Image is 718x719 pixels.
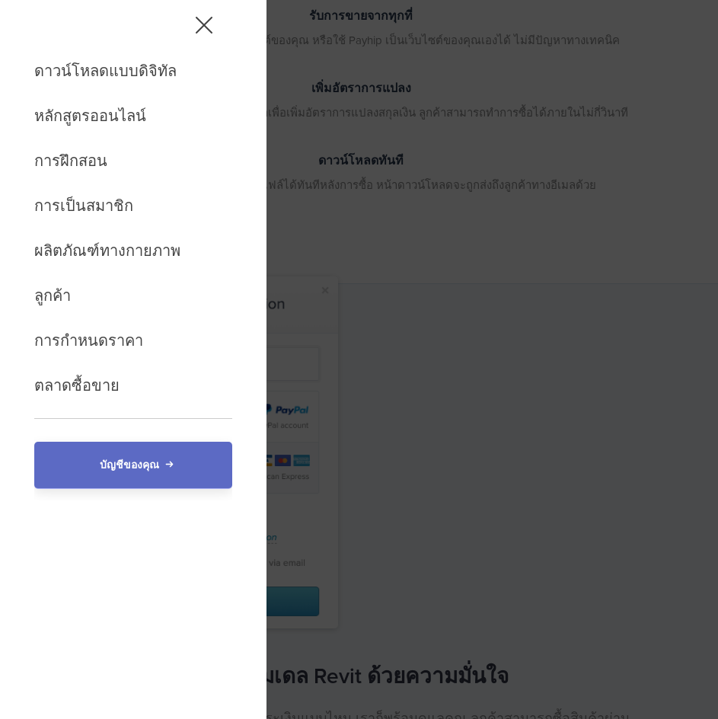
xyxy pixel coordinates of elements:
[34,152,107,171] font: การฝึกสอน
[34,328,232,355] a: การกำหนดราคา
[34,377,120,395] font: ตลาดซื้อขาย
[34,59,232,85] a: ดาวน์โหลดแบบดิจิทัล
[34,373,232,400] a: ตลาดซื้อขาย
[34,332,143,350] font: การกำหนดราคา
[34,193,232,220] a: การเป็นสมาชิก
[34,283,232,310] a: ลูกค้า
[34,104,232,130] a: หลักสูตรออนไลน์
[34,149,232,175] a: การฝึกสอน
[34,238,232,265] a: ผลิตภัณฑ์ทางกายภาพ
[34,242,180,260] font: ผลิตภัณฑ์ทางกายภาพ
[34,62,177,81] font: ดาวน์โหลดแบบดิจิทัล
[34,287,71,305] font: ลูกค้า
[34,107,146,126] font: หลักสูตรออนไลน์
[34,442,232,489] a: บัญชีของคุณ
[34,197,133,216] font: การเป็นสมาชิก
[100,459,159,471] font: บัญชีของคุณ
